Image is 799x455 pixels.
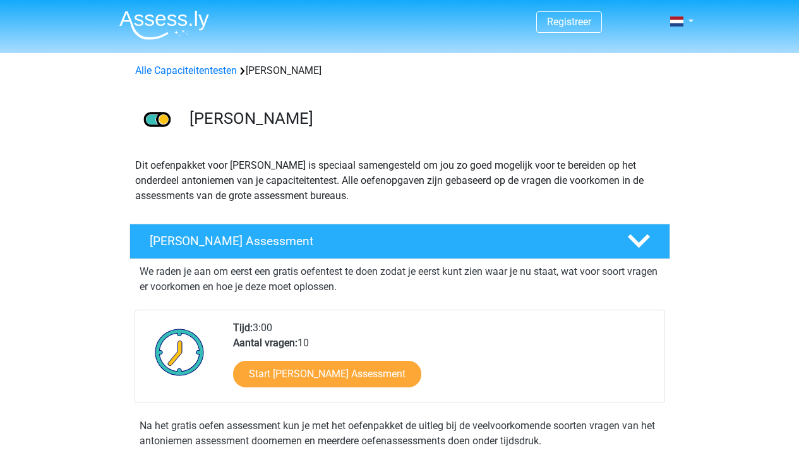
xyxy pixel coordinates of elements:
img: Klok [148,320,212,384]
a: Start [PERSON_NAME] Assessment [233,361,421,387]
div: [PERSON_NAME] [130,63,670,78]
img: antoniemen [130,94,184,147]
a: [PERSON_NAME] Assessment [124,224,675,259]
div: 3:00 10 [224,320,664,403]
h3: [PERSON_NAME] [189,109,660,128]
div: Na het gratis oefen assessment kun je met het oefenpakket de uitleg bij de veelvoorkomende soorte... [135,418,665,449]
a: Registreer [547,16,591,28]
h4: [PERSON_NAME] Assessment [150,234,607,248]
b: Aantal vragen: [233,337,297,349]
b: Tijd: [233,322,253,334]
p: We raden je aan om eerst een gratis oefentest te doen zodat je eerst kunt zien waar je nu staat, ... [140,264,660,294]
img: Assessly [119,10,209,40]
a: Alle Capaciteitentesten [135,64,237,76]
p: Dit oefenpakket voor [PERSON_NAME] is speciaal samengesteld om jou zo goed mogelijk voor te berei... [135,158,664,203]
